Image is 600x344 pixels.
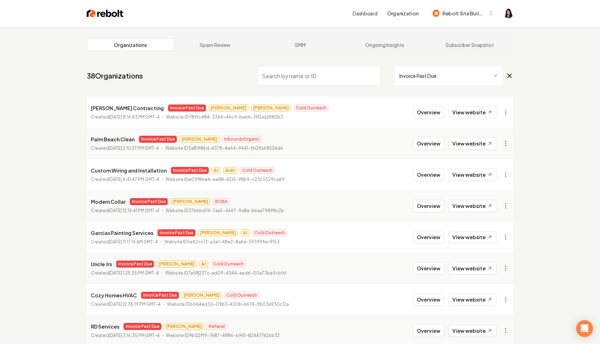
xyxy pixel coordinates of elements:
time: [DATE] 12:15:41 PM GMT-4 [109,208,159,213]
span: Invoice Past Due [171,167,209,174]
a: 38Organizations [87,71,143,81]
button: Organization [383,7,423,20]
p: Palm Beach Clean [91,135,135,143]
span: Inbound/Organic [222,136,262,143]
p: Created [91,301,161,308]
p: Created [91,176,159,183]
span: [PERSON_NAME] [251,104,291,112]
p: Created [91,114,160,121]
span: [PERSON_NAME] [209,104,248,112]
button: Overview [413,106,444,119]
a: View website [448,294,496,305]
span: Avan [223,167,237,174]
span: [PERSON_NAME] [157,261,196,268]
time: [DATE] 3:16:35 PM GMT-4 [109,333,160,338]
p: Website ID 7e58237c-ad09-4344-aed6-00a73be5cbfd [165,270,286,277]
span: [PERSON_NAME] [198,229,238,236]
p: Created [91,145,159,152]
span: Invoice Past Due [124,323,161,330]
p: Website ID 9b122ff9-7687-4886-b941-824477626b32 [166,332,280,339]
img: Rebolt Logo [87,8,124,18]
a: Organizations [88,39,173,50]
time: [DATE] 1:25:25 PM GMT-4 [109,270,159,276]
a: View website [448,262,496,274]
a: View website [448,231,496,243]
p: Website ID e09f86e4-ee88-4215-98b9-c23c5529ca69 [166,176,285,183]
button: Open user button [504,8,513,18]
span: [PERSON_NAME] [164,323,204,330]
button: Overview [413,262,444,275]
p: RD Services [91,322,119,331]
a: View website [448,106,496,118]
button: Overview [413,168,444,181]
a: View website [448,200,496,212]
time: [DATE] 8:16:43 PM GMT-4 [109,114,160,120]
time: [DATE] 2:10:27 PM GMT-4 [109,146,159,151]
p: Website ID 5e62cc13-a3e1-48e2-8a6e-59399fec9153 [164,238,280,245]
div: Open Intercom Messenger [576,320,593,337]
p: Created [91,332,160,339]
time: [DATE] 11:17:15 AM GMT-4 [109,239,158,244]
time: [DATE] 12:35:19 PM GMT-4 [109,302,161,307]
span: Invoice Past Due [116,261,154,268]
button: Overview [413,137,444,150]
input: Search by name or ID [257,66,381,86]
a: Dashboard [353,10,377,17]
span: AJ [199,261,208,268]
span: Cold Outreach [211,261,246,268]
span: Cold Outreach [224,292,259,299]
p: [PERSON_NAME] Contracting [91,104,164,112]
p: Uncle Jrs [91,260,112,268]
span: AJ [212,167,220,174]
p: Website ID 37bbbd74-7aa5-4667-9a8e-b6aa79898c2b [166,207,284,214]
img: Haley Paramoure [504,8,513,18]
button: Overview [413,324,444,337]
p: Website ID 3a81986d-4378-4e64-9441-f609a68524d6 [165,145,283,152]
time: [DATE] 6:41:47 PM GMT-4 [109,177,159,182]
span: [PERSON_NAME] [180,136,219,143]
a: View website [448,325,496,337]
p: Modern Collar [91,197,126,206]
button: Overview [413,200,444,212]
p: Custom Wiring and Installation [91,166,167,175]
span: Cold Outreach [294,104,328,112]
span: [PERSON_NAME] [182,292,221,299]
span: Invoice Past Due [168,104,206,112]
span: Invoice Past Due [130,198,168,205]
img: Rebolt Site Builder [433,10,440,17]
span: AJ [241,229,249,236]
span: Invoice Past Due [141,292,179,299]
span: Invoice Past Due [139,136,177,143]
p: Created [91,207,159,214]
span: Cold Outreach [252,229,287,236]
p: Website ID b064ed30-09b3-400b-b674-9b03a930c12a [167,301,289,308]
p: Created [91,238,158,245]
a: Ongoing Insights [342,39,427,50]
span: BCBA [213,198,229,205]
span: Referral [207,323,227,330]
p: Garcias Painting Services [91,229,153,237]
p: Cozy Homes HVAC [91,291,137,299]
span: Rebolt Site Builder [442,10,485,17]
a: SMM [258,39,342,50]
p: Website ID 7891c484-3366-46c9-bee6-31f2aa2880b3 [166,114,283,121]
a: Spam Review [173,39,258,50]
span: Invoice Past Due [158,229,195,236]
button: Overview [413,293,444,306]
span: Cold Outreach [240,167,275,174]
a: Subscriber Snapshot [427,39,512,50]
button: Overview [413,231,444,243]
a: View website [448,137,496,149]
p: Created [91,270,159,277]
span: [PERSON_NAME] [171,198,210,205]
a: View website [448,169,496,181]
